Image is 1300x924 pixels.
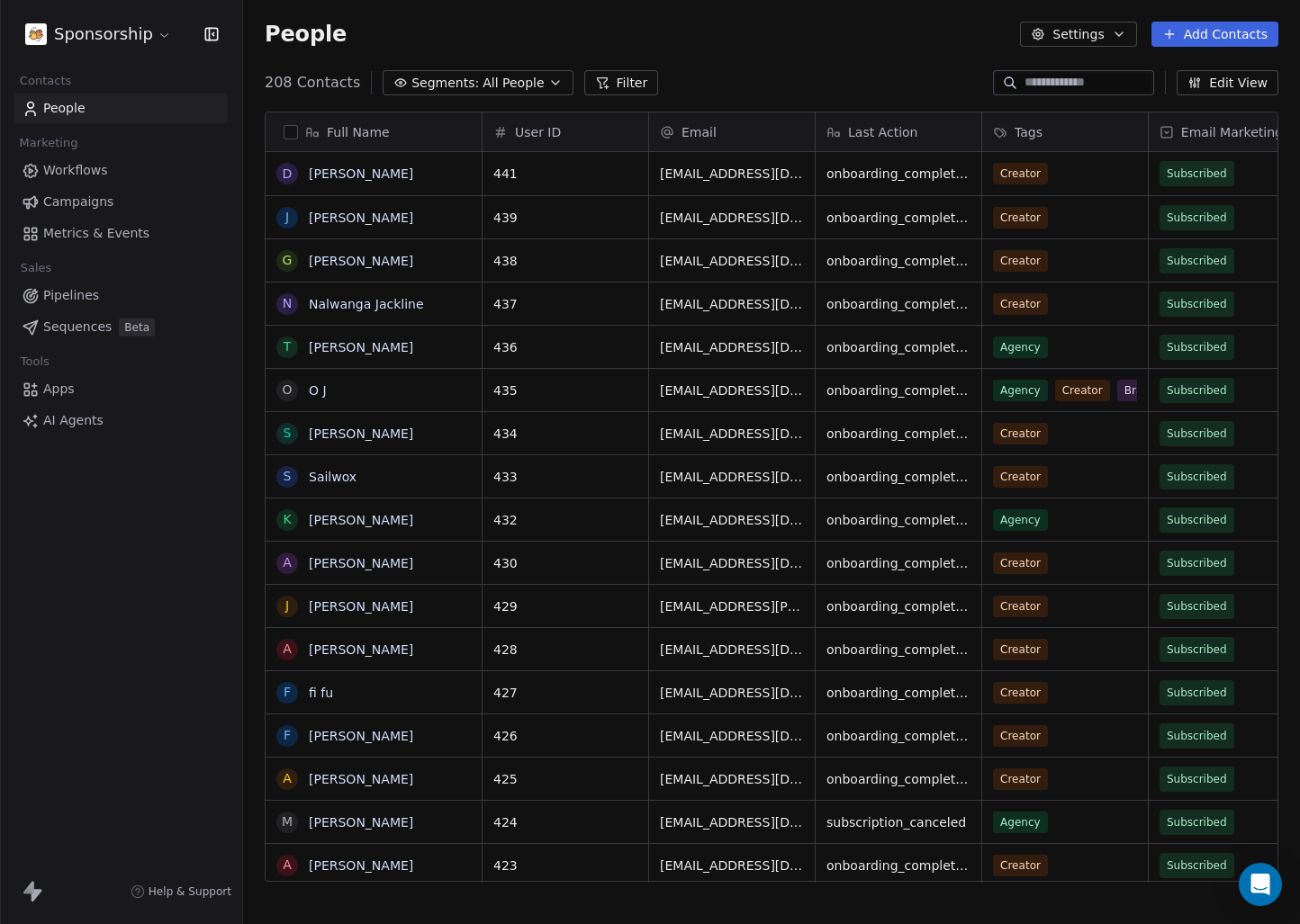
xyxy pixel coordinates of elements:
a: [PERSON_NAME] [309,858,413,873]
span: 425 [493,770,637,788]
a: [PERSON_NAME] [309,211,413,225]
span: Metrics & Events [43,224,149,243]
span: Last Action [848,123,917,141]
span: 427 [493,684,637,702]
a: Nalwanga Jackline [309,297,424,311]
span: onboarding_completed [826,252,970,270]
div: J [285,597,289,615]
button: Edit View [1177,70,1278,95]
div: Open Intercom Messenger [1239,863,1282,906]
a: People [14,94,228,123]
button: Settings [1020,22,1136,47]
div: A [283,553,292,572]
span: [EMAIL_ADDRESS][DOMAIN_NAME] [660,381,804,399]
span: onboarding_completed [826,381,970,399]
span: Brand [1117,380,1164,401]
div: a [283,640,292,659]
span: 432 [493,511,637,529]
span: subscription_canceled [826,813,970,831]
span: onboarding_completed [826,511,970,529]
span: Subscribed [1167,857,1227,875]
a: [PERSON_NAME] [309,166,413,181]
span: Creator [993,163,1048,184]
span: [EMAIL_ADDRESS][DOMAIN_NAME] [660,295,804,313]
span: Contacts [12,67,79,94]
span: 430 [493,554,637,572]
span: Subscribed [1167,727,1227,745]
a: O J [309,383,327,398]
div: Full Name [266,112,482,151]
span: Creator [993,552,1048,574]
div: D [283,165,293,184]
div: A [283,856,292,875]
a: SequencesBeta [14,312,228,342]
span: onboarding_completed [826,684,970,702]
span: Creator [993,293,1048,315]
span: onboarding_completed [826,165,970,183]
span: Subscribed [1167,597,1227,615]
a: [PERSON_NAME] [309,426,413,441]
span: Pipelines [43,286,99,305]
span: Sponsorship [54,22,153,46]
div: M [282,812,293,831]
span: [EMAIL_ADDRESS][DOMAIN_NAME] [660,425,804,443]
div: j [285,208,289,227]
span: Subscribed [1167,209,1227,227]
span: Subscribed [1167,813,1227,831]
button: Add Contacts [1151,22,1278,47]
a: Sailwox [309,470,357,484]
span: [EMAIL_ADDRESS][DOMAIN_NAME] [660,554,804,572]
span: [EMAIL_ADDRESS][DOMAIN_NAME] [660,727,804,745]
span: 433 [493,468,637,486]
span: Subscribed [1167,338,1227,356]
span: Creator [993,466,1048,488]
a: AI Agents [14,406,228,435]
div: K [283,510,291,529]
span: [EMAIL_ADDRESS][DOMAIN_NAME] [660,252,804,270]
div: N [283,294,292,313]
span: 439 [493,209,637,227]
span: [EMAIL_ADDRESS][DOMAIN_NAME] [660,813,804,831]
span: Email [682,123,717,141]
a: [PERSON_NAME] [309,642,413,657]
span: 437 [493,295,637,313]
span: 428 [493,641,637,659]
span: Sales [13,255,59,282]
span: Creator [993,768,1048,790]
span: Tools [13,348,57,375]
div: A [283,769,292,788]
span: [EMAIL_ADDRESS][DOMAIN_NAME] [660,641,804,659]
span: onboarding_completed [826,597,970,615]
span: 423 [493,857,637,875]
div: F [284,726,291,745]
a: [PERSON_NAME] [309,599,413,614]
a: Help & Support [131,884,231,899]
span: Subscribed [1167,425,1227,443]
span: Creator [993,596,1048,617]
a: [PERSON_NAME] [309,815,413,830]
a: [PERSON_NAME] [309,772,413,786]
span: AI Agents [43,411,104,430]
span: Campaigns [43,193,113,211]
span: Tags [1015,123,1043,141]
span: [EMAIL_ADDRESS][DOMAIN_NAME] [660,684,804,702]
span: [EMAIL_ADDRESS][DOMAIN_NAME] [660,857,804,875]
a: Apps [14,374,228,404]
span: onboarding_completed [826,338,970,356]
div: User ID [483,112,648,151]
span: Subscribed [1167,511,1227,529]
span: onboarding_completed [826,295,970,313]
div: T [284,337,292,356]
span: 436 [493,338,637,356]
a: Pipelines [14,281,228,310]
button: Filter [584,70,659,95]
a: Metrics & Events [14,219,228,248]
span: Creator [993,682,1048,704]
a: Campaigns [14,187,228,217]
span: Subscribed [1167,165,1227,183]
span: Agency [993,336,1048,358]
span: Apps [43,380,75,399]
span: [EMAIL_ADDRESS][PERSON_NAME][DOMAIN_NAME] [660,597,804,615]
span: 429 [493,597,637,615]
span: Subscribed [1167,252,1227,270]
